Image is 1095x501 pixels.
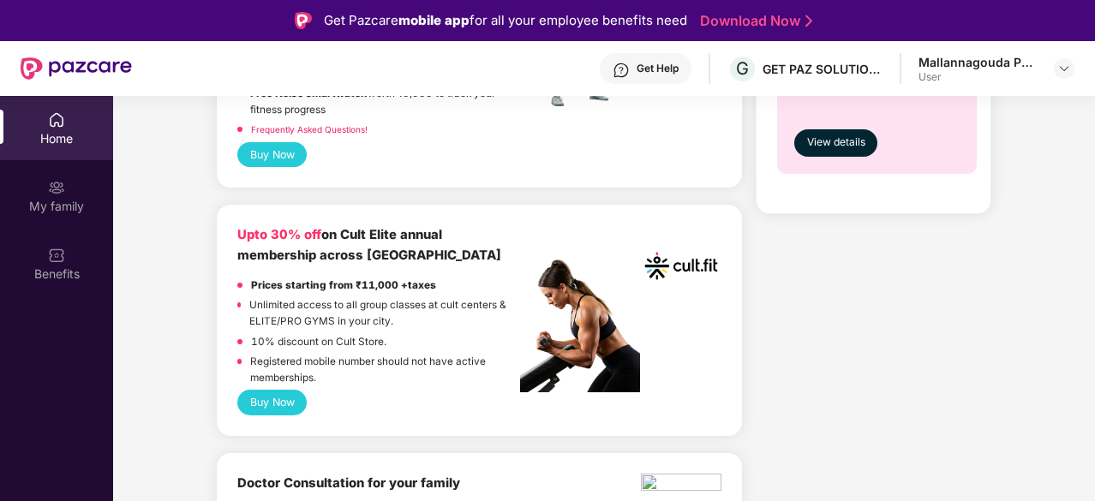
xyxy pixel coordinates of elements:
[637,62,679,75] div: Get Help
[237,390,307,415] button: Buy Now
[520,259,640,392] img: pc2.png
[237,227,321,242] b: Upto 30% off
[641,225,721,306] img: cult.png
[48,111,65,128] img: svg+xml;base64,PHN2ZyBpZD0iSG9tZSIgeG1sbnM9Imh0dHA6Ly93d3cudzMub3JnLzIwMDAvc3ZnIiB3aWR0aD0iMjAiIG...
[237,475,460,491] b: Doctor Consultation for your family
[763,61,883,77] div: GET PAZ SOLUTIONS PRIVATE LIMTED
[237,142,307,167] button: Buy Now
[237,227,501,262] b: on Cult Elite annual membership across [GEOGRAPHIC_DATA]
[700,12,807,30] a: Download Now
[295,12,312,29] img: Logo
[249,297,520,329] p: Unlimited access to all group classes at cult centers & ELITE/PRO GYMS in your city.
[250,86,520,117] p: worth ₹5,999 to track your fitness progress
[807,134,865,151] span: View details
[398,12,470,28] strong: mobile app
[918,54,1038,70] div: Mallannagouda Patil
[794,129,877,157] button: View details
[736,58,749,79] span: G
[48,179,65,196] img: svg+xml;base64,PHN2ZyB3aWR0aD0iMjAiIGhlaWdodD0iMjAiIHZpZXdCb3g9IjAgMCAyMCAyMCIgZmlsbD0ibm9uZSIgeG...
[21,57,132,80] img: New Pazcare Logo
[250,354,520,385] p: Registered mobile number should not have active memberships.
[251,124,368,134] a: Frequently Asked Questions!
[918,70,1038,84] div: User
[805,12,812,30] img: Stroke
[48,247,65,264] img: svg+xml;base64,PHN2ZyBpZD0iQmVuZWZpdHMiIHhtbG5zPSJodHRwOi8vd3d3LnczLm9yZy8yMDAwL3N2ZyIgd2lkdGg9Ij...
[613,62,630,79] img: svg+xml;base64,PHN2ZyBpZD0iSGVscC0zMngzMiIgeG1sbnM9Imh0dHA6Ly93d3cudzMub3JnLzIwMDAvc3ZnIiB3aWR0aD...
[251,334,386,350] p: 10% discount on Cult Store.
[324,10,687,31] div: Get Pazcare for all your employee benefits need
[641,474,721,496] img: physica%20-%20Edited.png
[1057,62,1071,75] img: svg+xml;base64,PHN2ZyBpZD0iRHJvcGRvd24tMzJ4MzIiIHhtbG5zPSJodHRwOi8vd3d3LnczLm9yZy8yMDAwL3N2ZyIgd2...
[251,279,436,291] strong: Prices starting from ₹11,000 +taxes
